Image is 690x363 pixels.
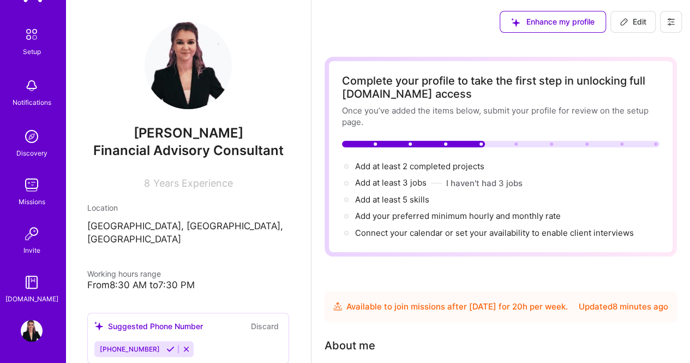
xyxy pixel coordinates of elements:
div: Notifications [13,97,51,108]
span: Working hours range [87,269,161,278]
div: Tell us a little about yourself [325,337,375,354]
span: Add your preferred minimum hourly and monthly rate [355,211,561,221]
img: guide book [21,271,43,293]
span: [PHONE_NUMBER] [100,345,160,353]
img: User Avatar [145,22,232,109]
span: Add at least 2 completed projects [355,161,484,171]
button: Discard [248,320,282,332]
span: Add at least 5 skills [355,194,429,205]
div: Discovery [16,147,47,159]
div: Location [87,202,289,213]
span: 20 [512,301,523,312]
i: Accept [166,345,175,353]
div: From 8:30 AM to 7:30 PM [87,279,289,291]
i: icon SuggestedTeams [94,322,104,331]
span: Financial Advisory Consultant [93,142,284,158]
span: Years Experience [153,177,233,189]
div: Complete your profile to take the first step in unlocking full [DOMAIN_NAME] access [342,74,659,100]
div: [DOMAIN_NAME] [5,293,58,305]
div: Once you’ve added the items below, submit your profile for review on the setup page. [342,105,659,128]
span: Add at least 3 jobs [355,177,427,188]
div: Suggested Phone Number [94,320,203,332]
img: Invite [21,223,43,245]
div: Invite [23,245,40,256]
span: Edit [620,16,646,27]
img: setup [20,23,43,46]
div: Setup [23,46,41,57]
img: discovery [21,126,43,147]
button: Edit [610,11,656,33]
span: 8 [144,177,150,189]
img: Availability [333,302,342,311]
div: Updated 8 minutes ago [579,300,668,313]
i: Reject [182,345,190,353]
img: User Avatar [21,320,43,342]
div: Available to join missions after [DATE] for h per week . [346,300,568,313]
span: Connect your calendar or set your availability to enable client interviews [355,228,634,238]
div: Missions [19,196,45,207]
a: User Avatar [18,320,45,342]
span: [PERSON_NAME] [87,125,289,141]
div: About me [325,337,375,354]
img: bell [21,75,43,97]
p: [GEOGRAPHIC_DATA], [GEOGRAPHIC_DATA], [GEOGRAPHIC_DATA] [87,220,289,246]
img: teamwork [21,174,43,196]
button: I haven't had 3 jobs [446,177,523,189]
div: null [610,11,656,33]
